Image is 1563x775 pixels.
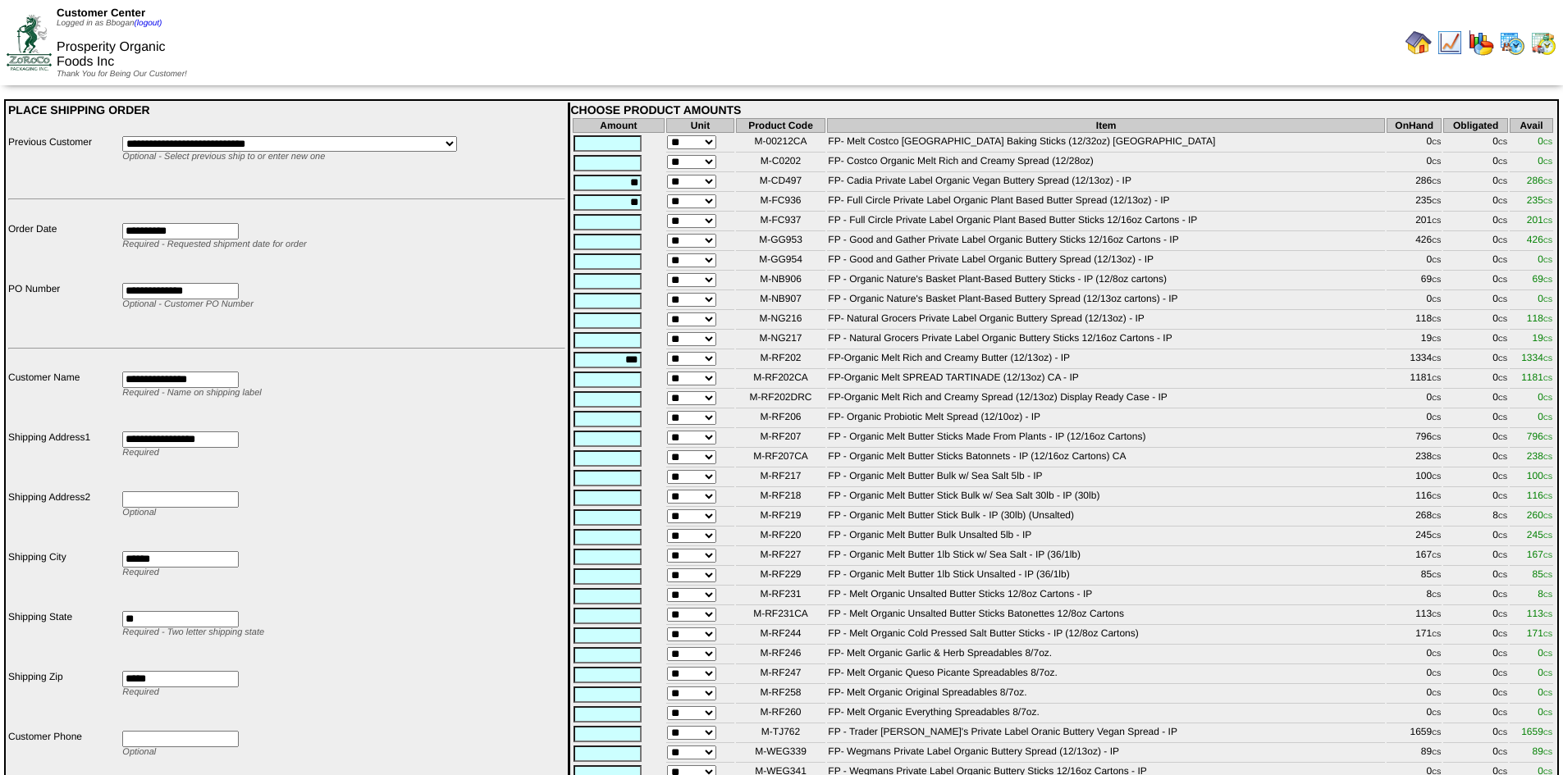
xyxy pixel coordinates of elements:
span: CS [1432,237,1441,244]
td: FP-Organic Melt Rich and Creamy Butter (12/13oz) - IP [827,351,1385,369]
span: 113 [1527,608,1552,619]
td: 0 [1387,390,1442,408]
td: FP - Organic Nature's Basket Plant-Based Buttery Sticks - IP (12/8oz cartons) [827,272,1385,290]
span: CS [1543,532,1552,540]
td: FP - Organic Nature's Basket Plant-Based Buttery Spread (12/13oz cartons) - IP [827,292,1385,310]
span: CS [1543,375,1552,382]
span: CS [1432,670,1441,677]
td: M-NB907 [736,292,826,310]
span: 0 [1538,667,1552,678]
img: line_graph.gif [1437,30,1463,56]
span: CS [1498,217,1507,225]
span: Required [122,448,159,458]
span: CS [1432,749,1441,756]
td: 0 [1443,725,1508,743]
span: CS [1498,434,1507,441]
span: CS [1432,257,1441,264]
span: CS [1432,316,1441,323]
span: 69 [1533,273,1552,285]
div: CHOOSE PRODUCT AMOUNTS [571,103,1556,116]
td: 796 [1387,430,1442,448]
span: CS [1543,631,1552,638]
td: M-RF227 [736,548,826,566]
span: CS [1432,198,1441,205]
td: M-RF207CA [736,449,826,467]
span: CS [1432,572,1441,579]
span: CS [1498,139,1507,146]
span: CS [1543,572,1552,579]
span: 260 [1527,509,1552,521]
span: CS [1498,335,1507,343]
td: 286 [1387,174,1442,192]
span: CS [1432,394,1441,402]
span: 0 [1538,253,1552,265]
td: 118 [1387,312,1442,330]
span: CS [1543,729,1552,736]
td: M-RF218 [736,489,826,507]
td: FP - Organic Melt Butter Stick Bulk - IP (30lb) (Unsalted) [827,508,1385,527]
span: CS [1543,394,1552,402]
td: M-RF219 [736,508,826,527]
span: Required [122,568,159,577]
td: FP- Melt Organic Queso Picante Spreadables 8/7oz. [827,666,1385,684]
td: FP- Full Circle Private Label Organic Plant Based Butter Spread (12/13oz) - IP [827,194,1385,212]
span: CS [1498,316,1507,323]
span: CS [1543,611,1552,618]
span: CS [1543,513,1552,520]
span: CS [1432,473,1441,481]
td: FP - Organic Melt Butter Stick Bulk w/ Sea Salt 30lb - IP (30lb) [827,489,1385,507]
td: 100 [1387,469,1442,487]
span: 286 [1527,175,1552,186]
td: 0 [1443,705,1508,723]
td: FP - Organic Melt Butter 1lb Stick w/ Sea Salt - IP (36/1lb) [827,548,1385,566]
td: FP - Good and Gather Private Label Organic Buttery Sticks 12/16oz Cartons - IP [827,233,1385,251]
td: 0 [1443,390,1508,408]
span: CS [1543,355,1552,362]
td: Shipping Address2 [7,490,120,549]
td: 245 [1387,528,1442,546]
td: FP-Organic Melt SPREAD TARTINADE (12/13oz) CA - IP [827,371,1385,389]
span: Required - Two letter shipping state [122,627,264,637]
span: Required [122,687,159,697]
td: FP- Wegmans Private Label Organic Buttery Spread (12/13oz) - IP [827,745,1385,763]
td: 0 [1443,213,1508,231]
span: CS [1498,198,1507,205]
td: FP - Good and Gather Private Label Organic Buttery Spread (12/13oz) - IP [827,253,1385,271]
span: CS [1498,591,1507,599]
span: CS [1498,473,1507,481]
span: CS [1432,552,1441,559]
th: Item [827,118,1385,133]
span: CS [1498,493,1507,500]
span: CS [1432,611,1441,618]
span: CS [1432,454,1441,461]
img: calendarprod.gif [1499,30,1525,56]
td: 0 [1387,686,1442,704]
span: CS [1543,591,1552,599]
td: FP - Melt Organic Unsalted Butter Sticks 12/8oz Cartons - IP [827,587,1385,605]
span: CS [1432,158,1441,166]
span: 0 [1538,411,1552,422]
span: Prosperity Organic Foods Inc [57,40,166,69]
span: CS [1432,434,1441,441]
td: M-C0202 [736,154,826,172]
td: M-NG217 [736,331,826,349]
span: CS [1543,454,1552,461]
td: 0 [1443,134,1508,153]
td: PO Number [7,282,120,340]
span: 89 [1533,745,1552,757]
td: 0 [1443,548,1508,566]
span: CS [1498,394,1507,402]
td: 171 [1387,627,1442,645]
td: 0 [1443,430,1508,448]
td: 0 [1443,312,1508,330]
span: CS [1543,276,1552,284]
span: CS [1432,139,1441,146]
td: FP- Melt Organic Garlic & Herb Spreadables 8/7oz. [827,646,1385,664]
span: CS [1432,355,1441,362]
td: 0 [1387,292,1442,310]
td: M-GG953 [736,233,826,251]
span: 0 [1538,647,1552,659]
td: M-RF229 [736,568,826,586]
td: 116 [1387,489,1442,507]
td: FP- Melt Organic Everything Spreadables 8/7oz. [827,705,1385,723]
